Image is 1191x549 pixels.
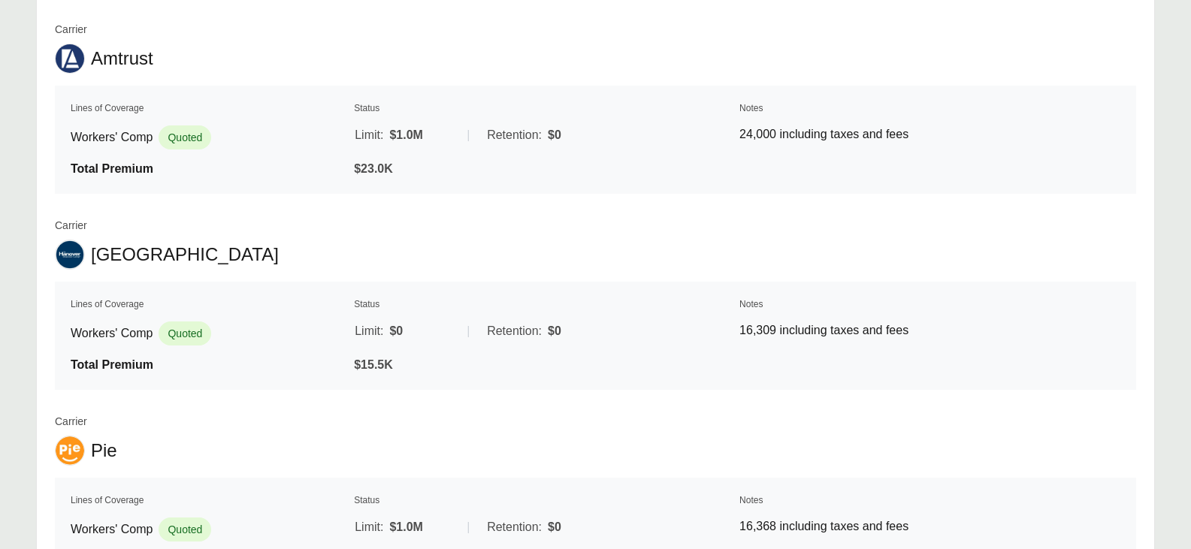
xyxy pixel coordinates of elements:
th: Notes [739,493,1121,508]
p: 24,000 including taxes and fees [739,125,1120,143]
span: Total Premium [71,358,153,371]
span: Limit: [355,322,383,340]
span: $0 [548,322,561,340]
span: $23.0K [354,162,393,175]
span: $1.0M [389,518,422,536]
span: Quoted [159,517,211,541]
span: Quoted [159,321,211,345]
p: 16,368 including taxes and fees [739,517,1120,535]
span: Carrier [55,218,279,234]
p: 16,309 including taxes and fees [739,321,1120,339]
span: Pie [91,439,117,462]
span: $15.5K [354,358,393,371]
img: Hanover [56,240,84,269]
span: Workers' Comp [71,324,153,342]
span: Quoted [159,125,211,149]
span: Carrier [55,22,153,38]
span: Limit: [355,126,383,144]
span: Limit: [355,518,383,536]
th: Lines of Coverage [70,493,350,508]
span: Carrier [55,414,117,430]
th: Status [353,493,736,508]
span: Retention: [487,518,542,536]
span: $0 [548,126,561,144]
span: $0 [389,322,403,340]
span: | [467,324,470,337]
th: Status [353,297,736,312]
span: Workers' Comp [71,520,153,538]
th: Lines of Coverage [70,101,350,116]
span: [GEOGRAPHIC_DATA] [91,243,279,266]
span: $1.0M [389,126,422,144]
span: Retention: [487,322,542,340]
img: Amtrust [56,44,84,73]
span: Total Premium [71,162,153,175]
span: Workers' Comp [71,128,153,146]
span: | [467,128,470,141]
th: Status [353,101,736,116]
th: Lines of Coverage [70,297,350,312]
span: | [467,520,470,533]
span: Retention: [487,126,542,144]
th: Notes [739,101,1121,116]
span: $0 [548,518,561,536]
span: Amtrust [91,47,153,70]
img: Pie [56,436,84,465]
th: Notes [739,297,1121,312]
